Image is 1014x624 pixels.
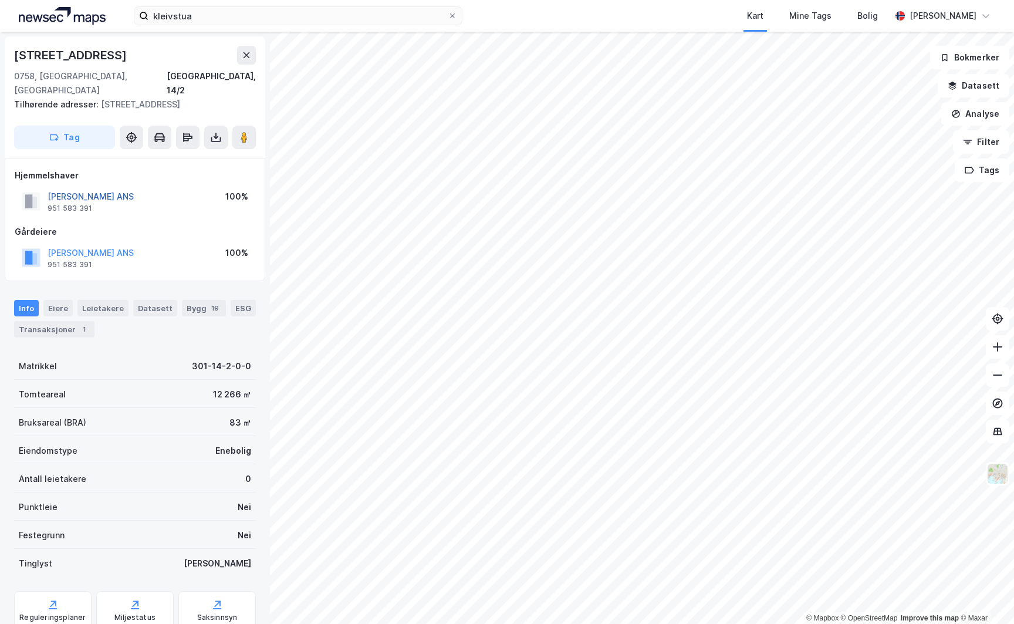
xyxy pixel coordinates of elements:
[19,613,86,622] div: Reguleringsplaner
[229,416,251,430] div: 83 ㎡
[14,321,94,338] div: Transaksjoner
[19,556,52,571] div: Tinglyst
[955,568,1014,624] iframe: Chat Widget
[930,46,1009,69] button: Bokmerker
[148,7,448,25] input: Søk på adresse, matrikkel, gårdeiere, leietakere eller personer
[184,556,251,571] div: [PERSON_NAME]
[215,444,251,458] div: Enebolig
[19,387,66,402] div: Tomteareal
[77,300,129,316] div: Leietakere
[14,97,246,112] div: [STREET_ADDRESS]
[901,614,959,622] a: Improve this map
[167,69,256,97] div: [GEOGRAPHIC_DATA], 14/2
[19,416,86,430] div: Bruksareal (BRA)
[910,9,976,23] div: [PERSON_NAME]
[19,359,57,373] div: Matrikkel
[953,130,1009,154] button: Filter
[955,158,1009,182] button: Tags
[48,260,92,269] div: 951 583 391
[941,102,1009,126] button: Analyse
[955,568,1014,624] div: Kontrollprogram for chat
[938,74,1009,97] button: Datasett
[806,614,839,622] a: Mapbox
[14,300,39,316] div: Info
[986,463,1009,485] img: Z
[19,500,58,514] div: Punktleie
[231,300,256,316] div: ESG
[213,387,251,402] div: 12 266 ㎡
[192,359,251,373] div: 301-14-2-0-0
[209,302,221,314] div: 19
[15,225,255,239] div: Gårdeiere
[14,99,101,109] span: Tilhørende adresser:
[225,190,248,204] div: 100%
[15,168,255,183] div: Hjemmelshaver
[747,9,763,23] div: Kart
[78,323,90,335] div: 1
[48,204,92,213] div: 951 583 391
[225,246,248,260] div: 100%
[19,7,106,25] img: logo.a4113a55bc3d86da70a041830d287a7e.svg
[789,9,832,23] div: Mine Tags
[19,528,65,542] div: Festegrunn
[238,528,251,542] div: Nei
[14,69,167,97] div: 0758, [GEOGRAPHIC_DATA], [GEOGRAPHIC_DATA]
[14,46,129,65] div: [STREET_ADDRESS]
[857,9,878,23] div: Bolig
[841,614,898,622] a: OpenStreetMap
[19,472,86,486] div: Antall leietakere
[245,472,251,486] div: 0
[14,126,115,149] button: Tag
[43,300,73,316] div: Eiere
[182,300,226,316] div: Bygg
[197,613,238,622] div: Saksinnsyn
[238,500,251,514] div: Nei
[133,300,177,316] div: Datasett
[114,613,156,622] div: Miljøstatus
[19,444,77,458] div: Eiendomstype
